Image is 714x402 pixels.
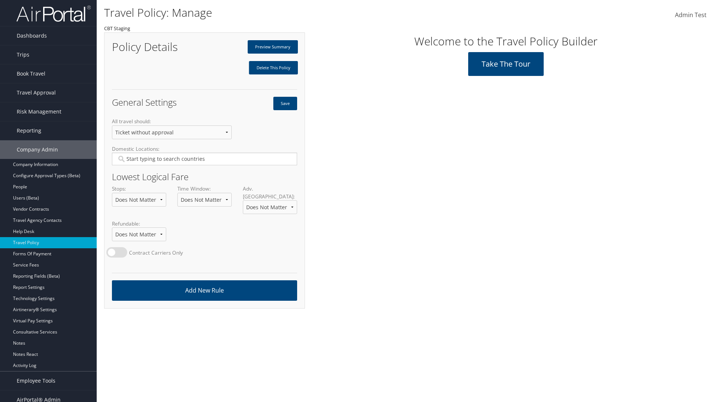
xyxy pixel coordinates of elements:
[17,83,56,102] span: Travel Approval
[112,220,166,247] label: Refundable:
[104,25,130,32] small: CBT Staging
[248,40,298,54] a: Preview Summary
[104,5,506,20] h1: Travel Policy: Manage
[129,249,183,256] label: Contract Carriers Only
[112,193,166,207] select: Stops:
[17,26,47,45] span: Dashboards
[249,61,298,74] a: Delete This Policy
[17,45,29,64] span: Trips
[112,185,166,212] label: Stops:
[112,98,199,107] h2: General Settings
[112,227,166,241] select: Refundable:
[112,145,297,171] label: Domestic Locations:
[112,118,232,145] label: All travel should:
[675,11,707,19] span: Admin Test
[17,371,55,390] span: Employee Tools
[177,185,232,212] label: Time Window:
[675,4,707,27] a: Admin Test
[16,5,91,22] img: airportal-logo.png
[112,172,297,181] h2: Lowest Logical Fare
[17,121,41,140] span: Reporting
[177,193,232,207] select: Time Window:
[17,64,45,83] span: Book Travel
[17,140,58,159] span: Company Admin
[273,97,297,110] button: Save
[117,155,292,163] input: Domestic Locations:
[468,52,544,76] a: Take the tour
[112,125,232,139] select: All travel should:
[243,200,297,214] select: Adv. [GEOGRAPHIC_DATA]:
[243,185,297,220] label: Adv. [GEOGRAPHIC_DATA]:
[311,33,701,49] h1: Welcome to the Travel Policy Builder
[112,280,297,301] a: Add New Rule
[112,41,199,52] h1: Policy Details
[17,102,61,121] span: Risk Management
